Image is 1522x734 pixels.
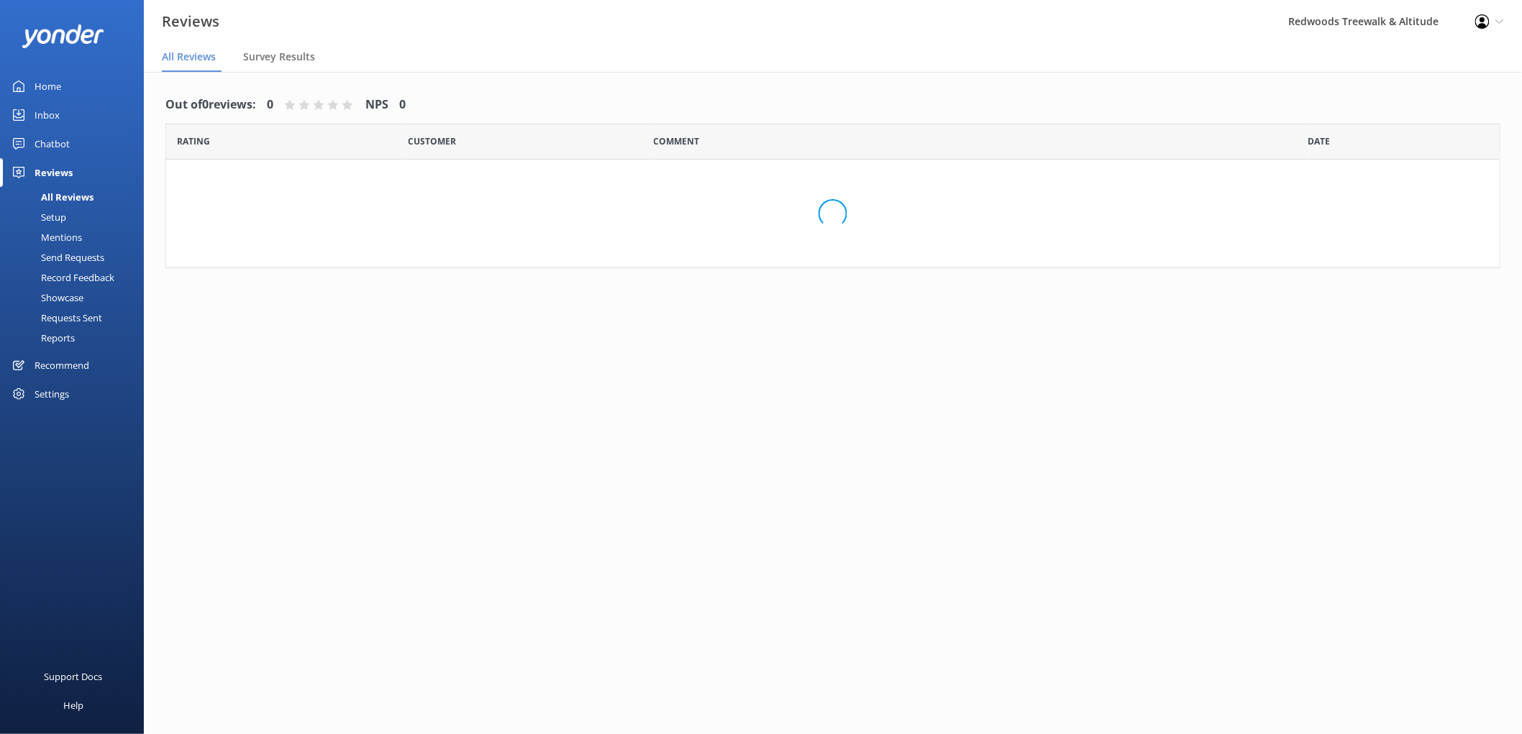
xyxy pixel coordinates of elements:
span: Question [654,134,700,148]
a: Send Requests [9,247,144,267]
div: Mentions [9,227,82,247]
span: Survey Results [243,50,315,64]
h4: NPS [365,96,388,114]
a: Reports [9,328,144,348]
div: Reviews [35,158,73,187]
div: Showcase [9,288,83,308]
div: All Reviews [9,187,94,207]
span: All Reviews [162,50,216,64]
div: Chatbot [35,129,70,158]
a: All Reviews [9,187,144,207]
h3: Reviews [162,10,219,33]
h4: Out of 0 reviews: [165,96,256,114]
a: Mentions [9,227,144,247]
h4: 0 [267,96,273,114]
span: Date [177,134,210,148]
div: Help [63,691,83,720]
div: Recommend [35,351,89,380]
div: Send Requests [9,247,104,267]
div: Inbox [35,101,60,129]
a: Record Feedback [9,267,144,288]
div: Reports [9,328,75,348]
div: Settings [35,380,69,408]
a: Showcase [9,288,144,308]
div: Support Docs [45,662,103,691]
div: Home [35,72,61,101]
span: Date [1308,134,1331,148]
a: Setup [9,207,144,227]
div: Requests Sent [9,308,102,328]
div: Setup [9,207,66,227]
h4: 0 [399,96,406,114]
span: Date [408,134,456,148]
a: Requests Sent [9,308,144,328]
img: yonder-white-logo.png [22,24,104,48]
div: Record Feedback [9,267,114,288]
